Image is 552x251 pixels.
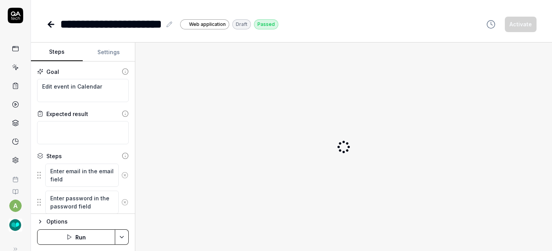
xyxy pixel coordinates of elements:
[3,170,27,183] a: Book a call with us
[482,17,500,32] button: View version history
[180,19,229,29] a: Web application
[3,183,27,195] a: Documentation
[37,229,115,245] button: Run
[46,110,88,118] div: Expected result
[83,43,135,61] button: Settings
[37,163,129,187] div: Suggestions
[9,218,22,232] img: SLP Toolkit Logo
[46,217,129,226] div: Options
[119,195,131,210] button: Remove step
[3,212,27,234] button: SLP Toolkit Logo
[254,19,278,29] div: Passed
[232,19,251,29] div: Draft
[31,43,83,61] button: Steps
[9,200,22,212] button: a
[189,21,226,28] span: Web application
[119,167,131,183] button: Remove step
[505,17,537,32] button: Activate
[46,68,59,76] div: Goal
[37,190,129,214] div: Suggestions
[46,152,62,160] div: Steps
[37,217,129,226] button: Options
